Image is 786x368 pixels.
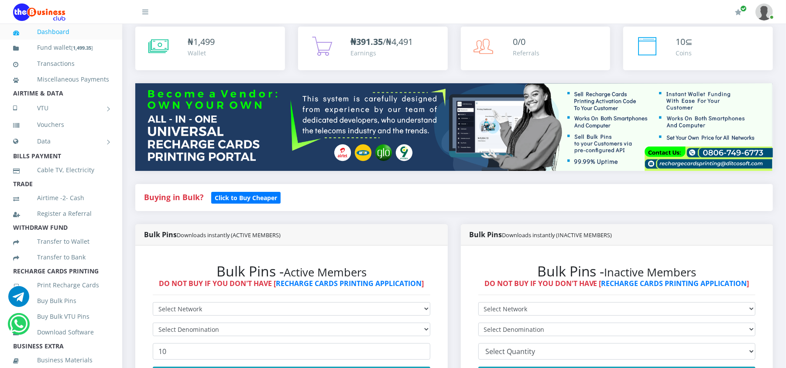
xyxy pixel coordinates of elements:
img: Logo [13,3,65,21]
a: Data [13,130,109,152]
a: Transfer to Wallet [13,232,109,252]
a: Click to Buy Cheaper [211,192,281,202]
a: 0/0 Referrals [461,27,611,70]
span: /₦4,491 [350,36,413,48]
div: Wallet [188,48,215,58]
div: Coins [676,48,693,58]
span: 10 [676,36,685,48]
a: Chat for support [10,320,28,334]
h2: Bulk Pins - [153,263,430,279]
b: Click to Buy Cheaper [215,194,277,202]
small: [ ] [71,44,93,51]
a: Print Recharge Cards [13,275,109,295]
a: Chat for support [8,293,29,307]
span: 0/0 [513,36,526,48]
i: Renew/Upgrade Subscription [735,9,741,16]
a: RECHARGE CARDS PRINTING APPLICATION [276,279,422,288]
a: Airtime -2- Cash [13,188,109,208]
a: Cable TV, Electricity [13,160,109,180]
b: ₦391.35 [350,36,383,48]
a: VTU [13,97,109,119]
a: RECHARGE CARDS PRINTING APPLICATION [601,279,747,288]
a: Buy Bulk VTU Pins [13,307,109,327]
a: Download Software [13,322,109,342]
a: Vouchers [13,115,109,135]
a: Transactions [13,54,109,74]
span: 1,499 [193,36,215,48]
b: 1,499.35 [73,44,91,51]
img: User [755,3,773,20]
strong: Buying in Bulk? [144,192,203,202]
small: Inactive Members [604,265,697,280]
strong: DO NOT BUY IF YOU DON'T HAVE [ ] [484,279,749,288]
a: Buy Bulk Pins [13,291,109,311]
small: Downloads instantly (ACTIVE MEMBERS) [177,231,281,239]
div: ⊆ [676,35,693,48]
h2: Bulk Pins - [478,263,756,279]
span: Renew/Upgrade Subscription [740,5,747,12]
div: Earnings [350,48,413,58]
small: Active Members [284,265,367,280]
a: Register a Referral [13,204,109,224]
strong: Bulk Pins [470,230,612,239]
strong: DO NOT BUY IF YOU DON'T HAVE [ ] [159,279,424,288]
a: Dashboard [13,22,109,42]
input: Enter Quantity [153,343,430,360]
a: ₦391.35/₦4,491 Earnings [298,27,448,70]
a: Transfer to Bank [13,247,109,267]
div: Referrals [513,48,540,58]
a: Fund wallet[1,499.35] [13,37,109,58]
strong: Bulk Pins [144,230,281,239]
small: Downloads instantly (INACTIVE MEMBERS) [502,231,612,239]
a: Miscellaneous Payments [13,69,109,89]
div: ₦ [188,35,215,48]
img: multitenant_rcp.png [135,83,773,170]
a: ₦1,499 Wallet [135,27,285,70]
